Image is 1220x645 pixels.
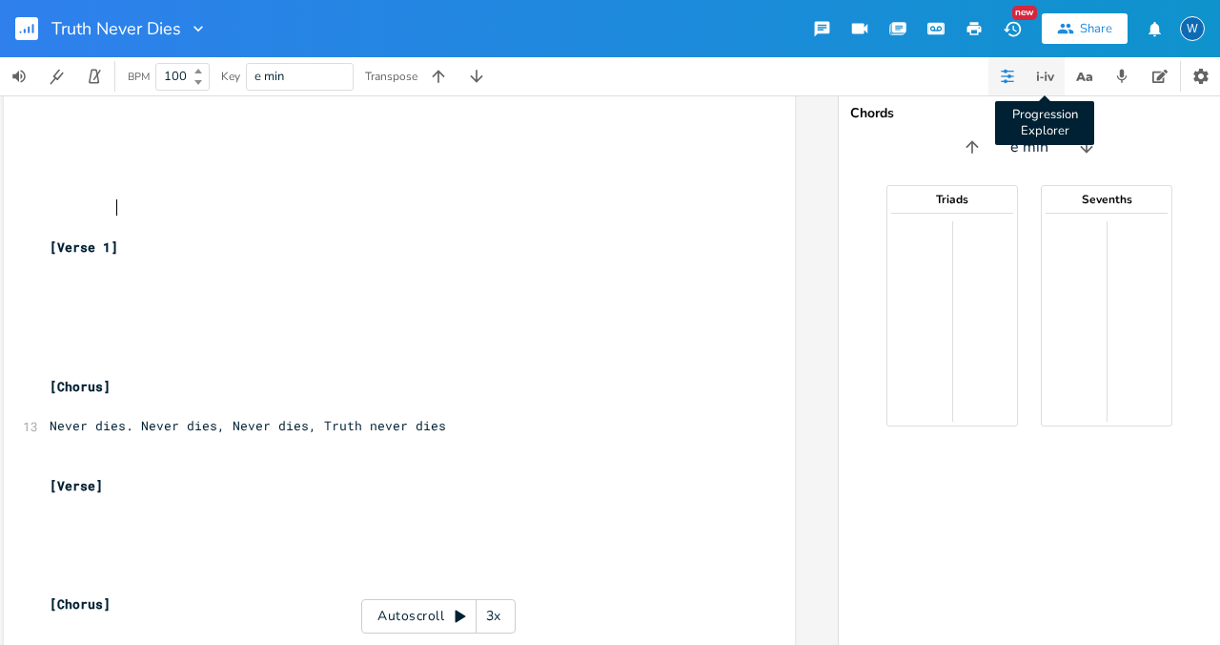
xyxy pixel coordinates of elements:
div: Key [221,71,240,82]
div: Autoscroll [361,599,516,634]
div: Sevenths [1042,194,1171,205]
span: [Verse] [50,477,103,494]
div: 3x [477,599,511,634]
button: New [993,11,1031,46]
span: [Chorus] [50,595,111,613]
span: e min [1010,136,1048,158]
button: W [1180,7,1205,51]
button: Share [1042,13,1128,44]
span: e min [254,68,284,85]
button: Progression Explorer [1027,57,1065,95]
span: Never dies. Never dies, Never dies, Truth never dies [50,417,446,434]
div: New [1012,6,1037,20]
div: BPM [128,72,150,82]
div: Triads [887,194,1017,205]
div: Chords [850,107,1209,120]
div: Transpose [365,71,417,82]
span: [Chorus] [50,378,111,395]
span: Truth Never Dies [51,20,181,37]
div: Share [1080,20,1112,37]
span: [Verse 1] [50,239,118,256]
div: William Federico [1180,16,1205,41]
